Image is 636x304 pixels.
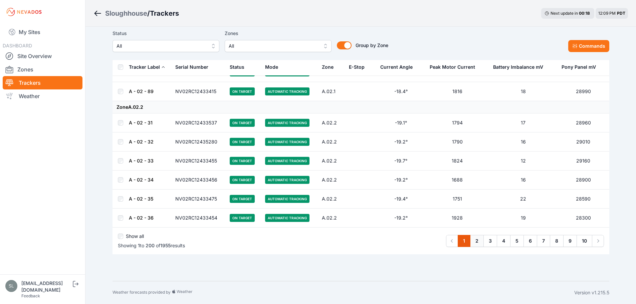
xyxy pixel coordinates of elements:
[562,64,596,70] div: Pony Panel mV
[129,64,160,70] div: Tracker Label
[558,151,609,171] td: 29160
[230,119,255,127] span: On Target
[426,190,489,209] td: 1751
[171,171,226,190] td: NV02RC12433456
[105,9,147,18] a: Sloughhouse
[265,138,309,146] span: Automatic Tracking
[265,214,309,222] span: Automatic Tracking
[129,88,154,94] a: A - 02 - 89
[537,235,550,247] a: 7
[376,113,426,132] td: -19.1°
[322,64,334,70] div: Zone
[5,7,43,17] img: Nevados
[558,190,609,209] td: 28590
[318,132,345,151] td: A.02.2
[318,82,345,101] td: A.02.1
[21,280,71,293] div: [EMAIL_ADDRESS][DOMAIN_NAME]
[579,11,591,16] div: 00 : 18
[349,64,365,70] div: E-Stop
[3,49,82,63] a: Site Overview
[318,190,345,209] td: A.02.2
[129,158,154,164] a: A - 02 - 33
[117,42,206,50] span: All
[5,280,17,292] img: sloughhousesolar@invenergy.com
[3,63,82,76] a: Zones
[129,59,165,75] button: Tracker Label
[568,40,609,52] button: Commands
[558,82,609,101] td: 28990
[349,59,370,75] button: E-Stop
[175,59,214,75] button: Serial Number
[376,151,426,171] td: -19.7°
[493,64,543,70] div: Battery Imbalance mV
[230,157,255,165] span: On Target
[558,171,609,190] td: 28900
[3,89,82,103] a: Weather
[318,113,345,132] td: A.02.2
[380,59,418,75] button: Current Angle
[230,176,255,184] span: On Target
[318,151,345,171] td: A.02.2
[230,214,255,222] span: On Target
[376,171,426,190] td: -19.2°
[489,209,558,228] td: 19
[523,235,537,247] a: 6
[574,289,609,296] div: Version v1.215.5
[230,87,255,95] span: On Target
[150,9,179,18] h3: Trackers
[489,151,558,171] td: 12
[426,113,489,132] td: 1794
[118,242,185,249] p: Showing to of results
[146,243,155,248] span: 200
[376,209,426,228] td: -19.2°
[510,235,524,247] a: 5
[430,59,480,75] button: Peak Motor Current
[458,235,470,247] a: 1
[147,9,150,18] span: /
[129,177,154,183] a: A - 02 - 34
[356,42,388,48] span: Group by Zone
[3,76,82,89] a: Trackers
[230,138,255,146] span: On Target
[93,5,179,22] nav: Breadcrumb
[318,171,345,190] td: A.02.2
[598,11,616,16] span: 12:09 PM
[380,64,413,70] div: Current Angle
[160,243,171,248] span: 1955
[489,82,558,101] td: 18
[483,235,497,247] a: 3
[265,157,309,165] span: Automatic Tracking
[175,64,208,70] div: Serial Number
[265,64,278,70] div: Mode
[376,132,426,151] td: -19.2°
[550,235,564,247] a: 8
[577,235,592,247] a: 10
[230,195,255,203] span: On Target
[129,139,154,144] a: A - 02 - 32
[171,151,226,171] td: NV02RC12433455
[265,195,309,203] span: Automatic Tracking
[493,59,549,75] button: Battery Imbalance mV
[426,82,489,101] td: 1816
[3,24,82,40] a: My Sites
[229,42,318,50] span: All
[265,176,309,184] span: Automatic Tracking
[113,101,609,113] td: Zone A.02.2
[489,190,558,209] td: 22
[138,243,140,248] span: 1
[376,190,426,209] td: -19.4°
[225,29,332,37] label: Zones
[230,59,250,75] button: Status
[129,215,154,221] a: A - 02 - 36
[171,82,226,101] td: NV02RC12433415
[558,209,609,228] td: 28300
[489,171,558,190] td: 16
[617,11,625,16] span: PDT
[265,59,283,75] button: Mode
[318,209,345,228] td: A.02.2
[21,293,40,298] a: Feedback
[126,233,144,240] label: Show all
[558,113,609,132] td: 28960
[171,132,226,151] td: NV02RC12435280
